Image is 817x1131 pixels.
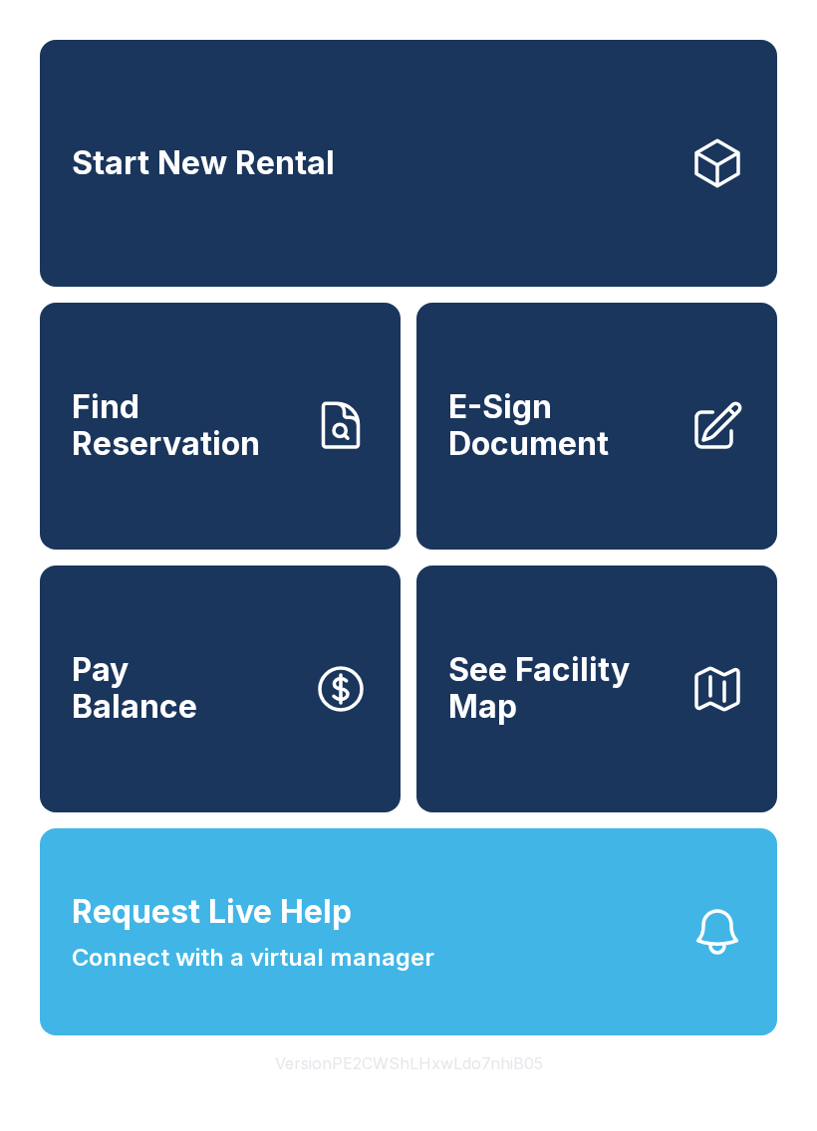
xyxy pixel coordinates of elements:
span: Find Reservation [72,389,297,462]
a: E-Sign Document [416,303,777,550]
span: Connect with a virtual manager [72,940,434,976]
span: Start New Rental [72,145,335,182]
button: VersionPE2CWShLHxwLdo7nhiB05 [259,1035,559,1091]
span: Request Live Help [72,888,352,936]
span: E-Sign Document [448,389,674,462]
button: See Facility Map [416,565,777,812]
button: Request Live HelpConnect with a virtual manager [40,828,777,1035]
a: Start New Rental [40,40,777,287]
a: PayBalance [40,565,401,812]
span: Pay Balance [72,652,197,725]
span: See Facility Map [448,652,674,725]
a: Find Reservation [40,303,401,550]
